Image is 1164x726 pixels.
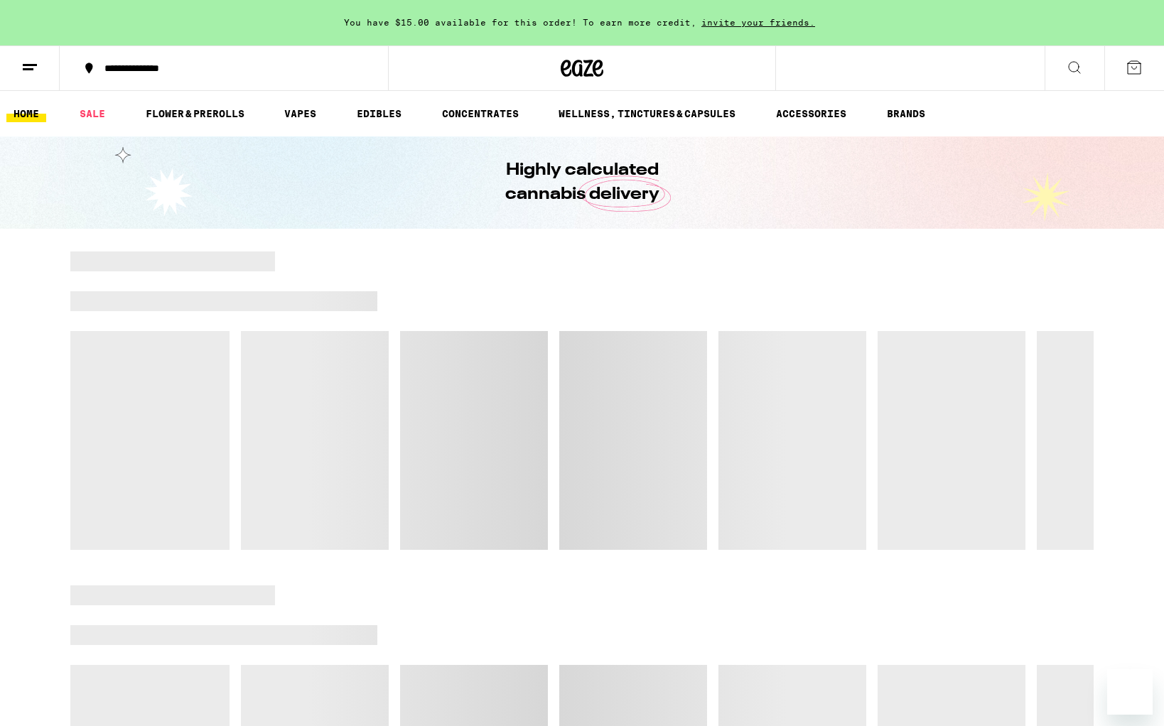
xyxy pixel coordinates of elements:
[880,105,932,122] a: BRANDS
[72,105,112,122] a: SALE
[350,105,409,122] a: EDIBLES
[769,105,853,122] a: ACCESSORIES
[344,18,696,27] span: You have $15.00 available for this order! To earn more credit,
[696,18,820,27] span: invite your friends.
[277,105,323,122] a: VAPES
[1107,669,1153,715] iframe: Button to launch messaging window
[435,105,526,122] a: CONCENTRATES
[465,158,699,207] h1: Highly calculated cannabis delivery
[6,105,46,122] a: HOME
[551,105,743,122] a: WELLNESS, TINCTURES & CAPSULES
[139,105,252,122] a: FLOWER & PREROLLS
